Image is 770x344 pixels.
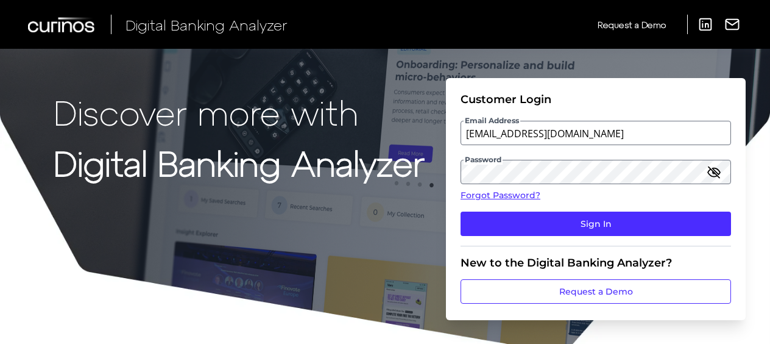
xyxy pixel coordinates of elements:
button: Sign In [461,212,731,236]
strong: Digital Banking Analyzer [54,142,425,183]
span: Request a Demo [598,20,666,30]
a: Request a Demo [461,279,731,304]
div: New to the Digital Banking Analyzer? [461,256,731,270]
span: Password [464,155,503,165]
span: Email Address [464,116,520,126]
span: Digital Banking Analyzer [125,16,288,34]
a: Request a Demo [598,15,666,35]
img: Curinos [28,17,96,32]
div: Customer Login [461,93,731,106]
p: Discover more with [54,93,425,131]
a: Forgot Password? [461,189,731,202]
